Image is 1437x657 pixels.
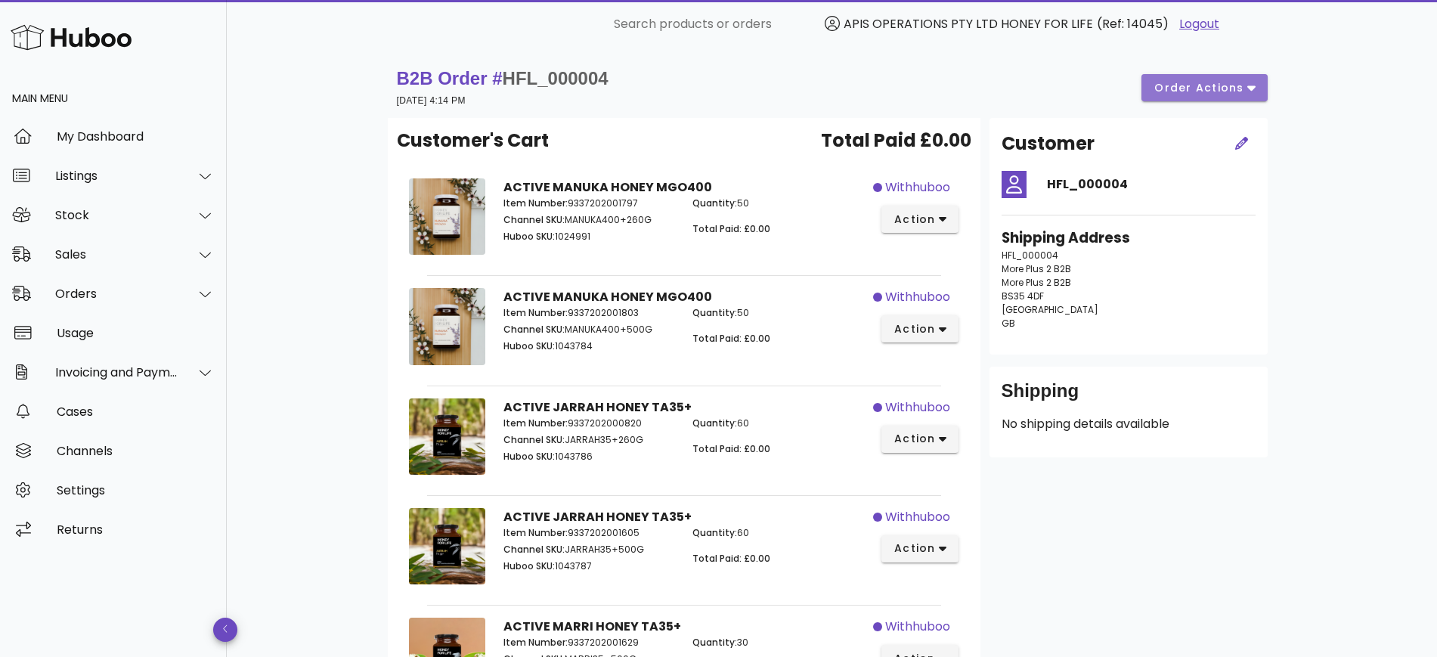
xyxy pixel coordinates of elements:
[397,95,466,106] small: [DATE] 4:14 PM
[1002,317,1015,330] span: GB
[692,526,864,540] p: 60
[844,15,1093,33] span: APIS OPERATIONS PTY LTD HONEY FOR LIFE
[1002,130,1095,157] h2: Customer
[503,636,568,649] span: Item Number:
[503,68,609,88] span: HFL_000004
[503,559,675,573] p: 1043787
[1141,74,1267,101] button: order actions
[1047,175,1256,194] h4: HFL_000004
[503,178,712,196] strong: ACTIVE MANUKA HONEY MGO400
[1002,262,1071,275] span: More Plus 2 B2B
[1002,303,1098,316] span: [GEOGRAPHIC_DATA]
[503,417,568,429] span: Item Number:
[57,326,215,340] div: Usage
[692,442,770,455] span: Total Paid: £0.00
[55,208,178,222] div: Stock
[503,433,565,446] span: Channel SKU:
[503,450,555,463] span: Huboo SKU:
[409,398,485,475] img: Product Image
[1002,290,1044,302] span: BS35 4DF
[503,230,675,243] p: 1024991
[503,526,675,540] p: 9337202001605
[503,323,675,336] p: MANUKA400+500G
[503,543,565,556] span: Channel SKU:
[503,306,675,320] p: 9337202001803
[503,213,675,227] p: MANUKA400+260G
[503,450,675,463] p: 1043786
[881,206,959,233] button: action
[692,417,864,430] p: 60
[55,365,178,380] div: Invoicing and Payments
[692,306,864,320] p: 50
[503,197,568,209] span: Item Number:
[503,213,565,226] span: Channel SKU:
[692,197,737,209] span: Quantity:
[503,543,675,556] p: JARRAH35+500G
[503,339,555,352] span: Huboo SKU:
[893,541,936,556] span: action
[57,522,215,537] div: Returns
[503,417,675,430] p: 9337202000820
[503,526,568,539] span: Item Number:
[692,636,864,649] p: 30
[885,618,950,636] span: withhuboo
[503,230,555,243] span: Huboo SKU:
[692,197,864,210] p: 50
[692,552,770,565] span: Total Paid: £0.00
[57,129,215,144] div: My Dashboard
[692,636,737,649] span: Quantity:
[503,197,675,210] p: 9337202001797
[692,222,770,235] span: Total Paid: £0.00
[503,306,568,319] span: Item Number:
[893,321,936,337] span: action
[1097,15,1169,33] span: (Ref: 14045)
[57,444,215,458] div: Channels
[57,404,215,419] div: Cases
[409,508,485,584] img: Product Image
[503,339,675,353] p: 1043784
[1154,80,1244,96] span: order actions
[55,287,178,301] div: Orders
[692,417,737,429] span: Quantity:
[1179,15,1219,33] a: Logout
[503,559,555,572] span: Huboo SKU:
[503,636,675,649] p: 9337202001629
[881,535,959,562] button: action
[55,247,178,262] div: Sales
[885,178,950,197] span: withhuboo
[885,288,950,306] span: withhuboo
[1002,379,1256,415] div: Shipping
[503,433,675,447] p: JARRAH35+260G
[503,288,712,305] strong: ACTIVE MANUKA HONEY MGO400
[893,431,936,447] span: action
[397,68,609,88] strong: B2B Order #
[55,169,178,183] div: Listings
[692,526,737,539] span: Quantity:
[503,323,565,336] span: Channel SKU:
[1002,228,1256,249] h3: Shipping Address
[893,212,936,228] span: action
[1002,249,1058,262] span: HFL_000004
[881,426,959,453] button: action
[692,332,770,345] span: Total Paid: £0.00
[692,306,737,319] span: Quantity:
[11,21,132,54] img: Huboo Logo
[821,127,971,154] span: Total Paid £0.00
[503,508,692,525] strong: ACTIVE JARRAH HONEY TA35+
[503,618,681,635] strong: ACTIVE MARRI HONEY TA35+
[57,483,215,497] div: Settings
[409,288,485,364] img: Product Image
[503,398,692,416] strong: ACTIVE JARRAH HONEY TA35+
[1002,276,1071,289] span: More Plus 2 B2B
[881,315,959,342] button: action
[885,398,950,417] span: withhuboo
[409,178,485,255] img: Product Image
[397,127,549,154] span: Customer's Cart
[1002,415,1256,433] p: No shipping details available
[885,508,950,526] span: withhuboo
